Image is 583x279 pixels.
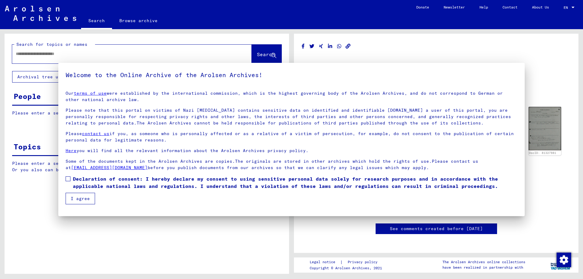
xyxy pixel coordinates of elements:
[66,148,517,154] p: you will find all the relevant information about the Arolsen Archives privacy policy.
[557,253,571,267] img: Change consent
[82,131,109,136] a: contact us
[71,165,148,170] a: [EMAIL_ADDRESS][DOMAIN_NAME]
[73,175,517,190] span: Declaration of consent: I hereby declare my consent to using sensitive personal data solely for r...
[74,90,107,96] a: terms of use
[66,148,77,153] a: Here
[66,131,517,143] p: Please if you, as someone who is personally affected or as a relative of a victim of persecution,...
[66,193,95,204] button: I agree
[66,158,517,171] p: Some of the documents kept in the Arolsen Archives are copies.The originals are stored in other a...
[66,107,517,126] p: Please note that this portal on victims of Nazi [MEDICAL_DATA] contains sensitive data on identif...
[66,90,517,103] p: Our were established by the international commission, which is the highest governing body of the ...
[66,70,517,80] h5: Welcome to the Online Archive of the Arolsen Archives!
